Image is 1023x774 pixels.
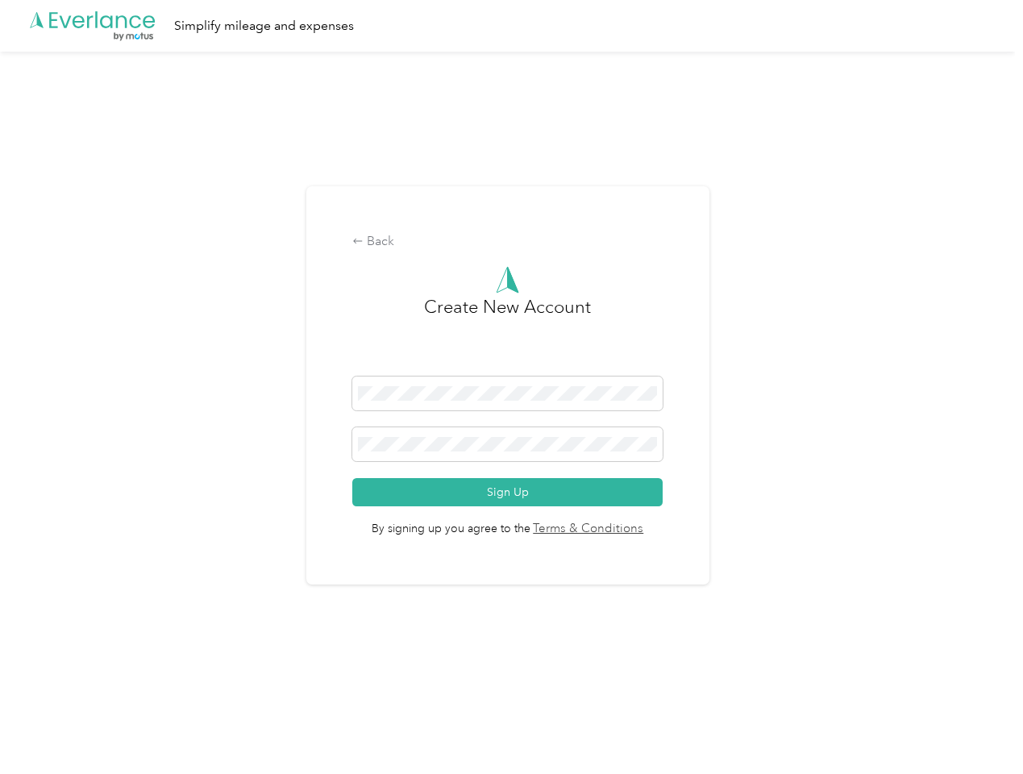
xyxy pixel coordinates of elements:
[174,16,354,36] div: Simplify mileage and expenses
[352,478,663,506] button: Sign Up
[424,293,591,377] h3: Create New Account
[530,520,644,539] a: Terms & Conditions
[352,232,663,252] div: Back
[352,506,663,539] span: By signing up you agree to the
